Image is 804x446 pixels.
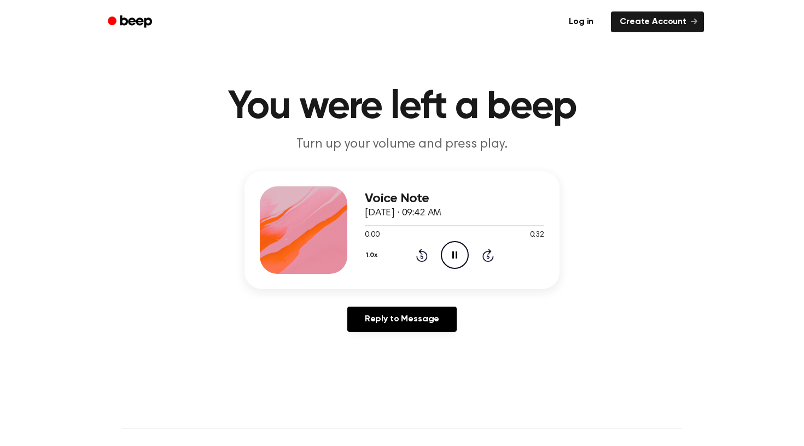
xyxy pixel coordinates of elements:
a: Beep [100,11,162,33]
h3: Voice Note [365,191,544,206]
a: Reply to Message [347,307,457,332]
a: Create Account [611,11,704,32]
span: 0:00 [365,230,379,241]
h1: You were left a beep [122,87,682,127]
p: Turn up your volume and press play. [192,136,612,154]
span: 0:32 [530,230,544,241]
button: 1.0x [365,246,381,265]
a: Log in [558,9,604,34]
span: [DATE] · 09:42 AM [365,208,441,218]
